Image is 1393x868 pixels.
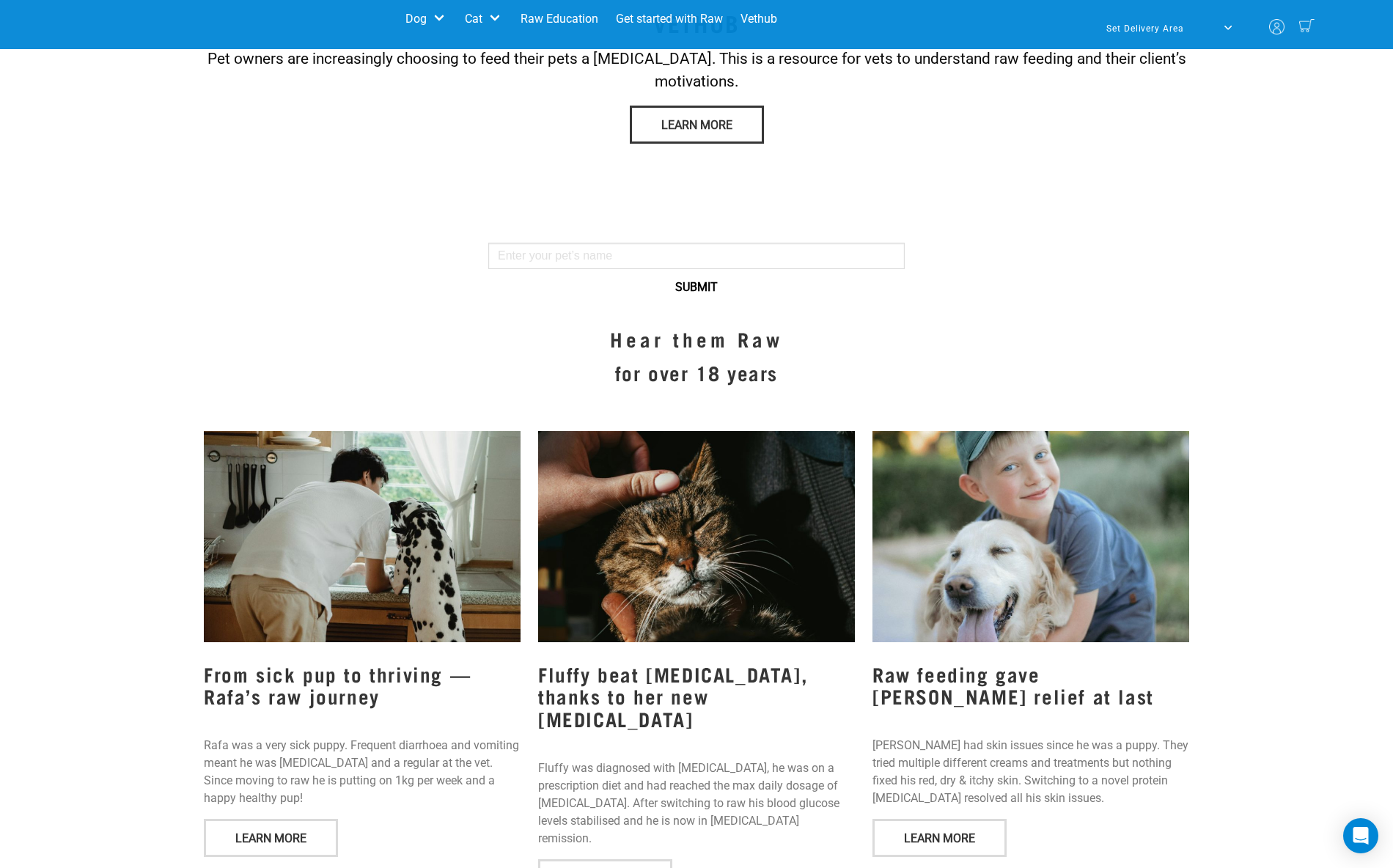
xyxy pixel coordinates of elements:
h3: Raw feeding gave [PERSON_NAME] relief at last [872,654,1189,707]
h1: Let's get started [488,173,905,196]
img: Screen Shot 2025 10 05 at 3 01 29 PM [204,431,521,642]
a: Get started with Raw [607,4,732,34]
a: Vethub [732,4,786,34]
img: new_account_icon.png [1269,19,1284,34]
a: Dog [405,10,427,28]
a: Cat [465,10,482,28]
img: Screen Shot 2025 10 05 at 3 01 43 PM [872,431,1189,642]
nav: dropdown navigation [70,4,1323,49]
h3: for over 18 years [204,361,1189,384]
img: new_cart_icon.png [1299,19,1315,32]
h3: From sick pup to thriving — Rafa’s raw journey [204,654,521,707]
span: Set Delivery Area [1106,23,1184,34]
img: Screen Shot 2025 10 05 at 3 01 38 PM [538,431,855,642]
h1: Hear them Raw [204,328,1189,350]
a: Learn More [204,819,338,857]
h3: Fluffy beat [MEDICAL_DATA], thanks to her new [MEDICAL_DATA] [538,654,855,730]
p: Rafa was a very sick puppy. Frequent diarrhoea and vomiting meant he was [MEDICAL_DATA] and a reg... [204,737,521,807]
p: Introduce us to your pet and tell us about their age, weight, activity level and any health issue... [488,207,905,243]
p: [PERSON_NAME] had skin issues since he was a puppy. They tried multiple different creams and trea... [872,737,1189,807]
div: Open Intercom Messenger [1343,818,1378,853]
a: Raw Education [512,4,607,34]
a: Learn More [872,819,1007,857]
p: Pet owners are increasingly choosing to feed their pets a [MEDICAL_DATA]. This is a resource for ... [204,48,1189,93]
a: Learn More [630,106,764,144]
input: Submit [661,269,732,304]
input: Enter your pet’s name [488,243,905,269]
p: Fluffy was diagnosed with [MEDICAL_DATA], he was on a prescription diet and had reached the max d... [538,759,855,847]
